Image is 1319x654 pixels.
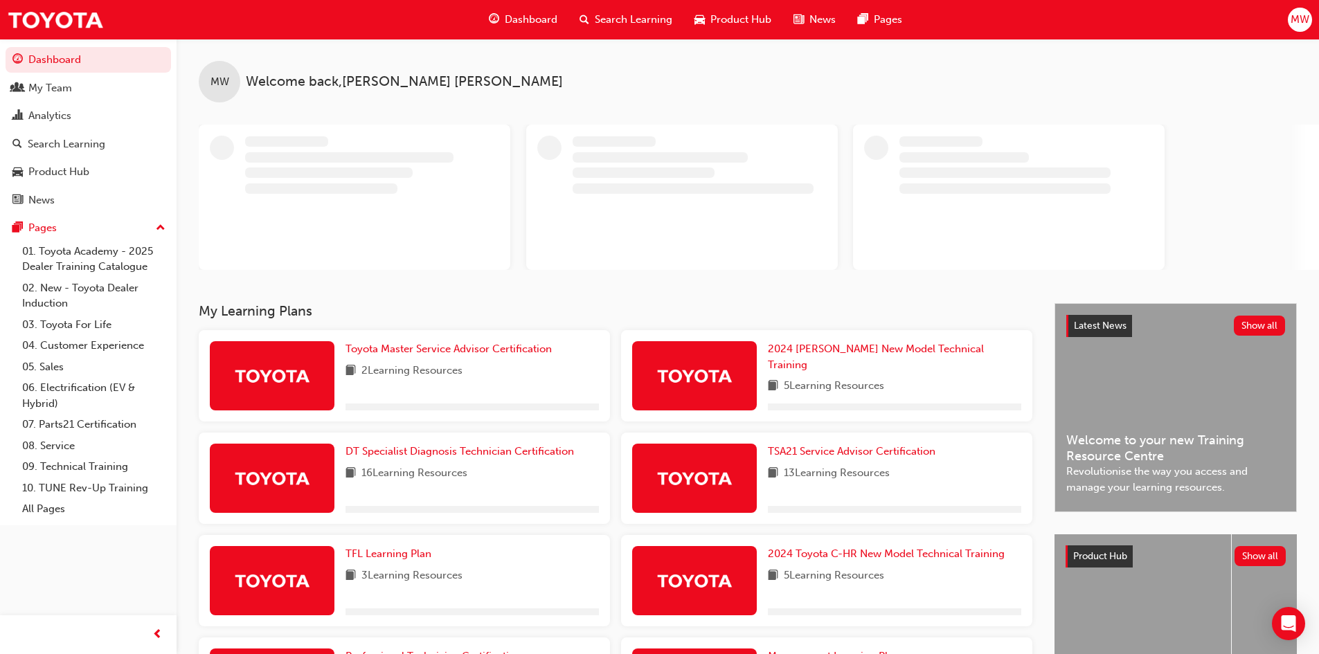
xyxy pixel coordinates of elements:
[246,74,563,90] span: Welcome back , [PERSON_NAME] [PERSON_NAME]
[656,568,733,592] img: Trak
[710,12,771,28] span: Product Hub
[152,626,163,644] span: prev-icon
[768,567,778,585] span: book-icon
[1235,546,1286,566] button: Show all
[768,343,984,371] span: 2024 [PERSON_NAME] New Model Technical Training
[234,363,310,388] img: Trak
[210,74,229,90] span: MW
[768,378,778,395] span: book-icon
[1291,12,1309,28] span: MW
[12,166,23,179] span: car-icon
[346,445,574,457] span: DT Specialist Diagnosis Technician Certification
[478,6,568,34] a: guage-iconDashboard
[768,341,1021,372] a: 2024 [PERSON_NAME] New Model Technical Training
[6,131,171,157] a: Search Learning
[28,192,55,208] div: News
[683,6,782,34] a: car-iconProduct Hub
[6,188,171,213] a: News
[17,278,171,314] a: 02. New - Toyota Dealer Induction
[12,222,23,235] span: pages-icon
[17,241,171,278] a: 01. Toyota Academy - 2025 Dealer Training Catalogue
[847,6,913,34] a: pages-iconPages
[784,378,884,395] span: 5 Learning Resources
[156,219,165,237] span: up-icon
[361,363,463,380] span: 2 Learning Resources
[17,414,171,435] a: 07. Parts21 Certification
[1288,8,1312,32] button: MW
[768,547,1005,560] span: 2024 Toyota C-HR New Model Technical Training
[489,11,499,28] span: guage-icon
[568,6,683,34] a: search-iconSearch Learning
[595,12,672,28] span: Search Learning
[346,363,356,380] span: book-icon
[17,456,171,478] a: 09. Technical Training
[346,546,437,562] a: TFL Learning Plan
[12,194,23,207] span: news-icon
[28,220,57,236] div: Pages
[12,110,23,122] span: chart-icon
[17,498,171,520] a: All Pages
[6,215,171,241] button: Pages
[6,159,171,185] a: Product Hub
[1066,433,1285,464] span: Welcome to your new Training Resource Centre
[346,341,557,357] a: Toyota Master Service Advisor Certification
[768,546,1010,562] a: 2024 Toyota C-HR New Model Technical Training
[784,567,884,585] span: 5 Learning Resources
[7,4,104,35] img: Trak
[6,103,171,129] a: Analytics
[6,47,171,73] a: Dashboard
[346,567,356,585] span: book-icon
[1066,315,1285,337] a: Latest NewsShow all
[694,11,705,28] span: car-icon
[346,444,580,460] a: DT Specialist Diagnosis Technician Certification
[656,466,733,490] img: Trak
[234,466,310,490] img: Trak
[12,82,23,95] span: people-icon
[1234,316,1286,336] button: Show all
[768,445,935,457] span: TSA21 Service Advisor Certification
[505,12,557,28] span: Dashboard
[874,12,902,28] span: Pages
[858,11,868,28] span: pages-icon
[17,478,171,499] a: 10. TUNE Rev-Up Training
[28,164,89,180] div: Product Hub
[1055,303,1297,512] a: Latest NewsShow allWelcome to your new Training Resource CentreRevolutionise the way you access a...
[17,314,171,336] a: 03. Toyota For Life
[12,138,22,151] span: search-icon
[784,465,890,482] span: 13 Learning Resources
[768,444,941,460] a: TSA21 Service Advisor Certification
[346,343,552,355] span: Toyota Master Service Advisor Certification
[199,303,1032,319] h3: My Learning Plans
[12,54,23,66] span: guage-icon
[17,356,171,378] a: 05. Sales
[234,568,310,592] img: Trak
[346,547,431,560] span: TFL Learning Plan
[793,11,804,28] span: news-icon
[28,136,105,152] div: Search Learning
[656,363,733,388] img: Trak
[6,44,171,215] button: DashboardMy TeamAnalyticsSearch LearningProduct HubNews
[361,465,467,482] span: 16 Learning Resources
[361,567,463,585] span: 3 Learning Resources
[17,335,171,356] a: 04. Customer Experience
[346,465,356,482] span: book-icon
[17,377,171,414] a: 06. Electrification (EV & Hybrid)
[1073,550,1127,562] span: Product Hub
[580,11,589,28] span: search-icon
[1272,607,1305,640] div: Open Intercom Messenger
[17,435,171,457] a: 08. Service
[28,108,71,124] div: Analytics
[768,465,778,482] span: book-icon
[1066,545,1286,567] a: Product HubShow all
[6,75,171,101] a: My Team
[809,12,836,28] span: News
[1074,320,1127,331] span: Latest News
[782,6,847,34] a: news-iconNews
[28,80,72,96] div: My Team
[1066,464,1285,495] span: Revolutionise the way you access and manage your learning resources.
